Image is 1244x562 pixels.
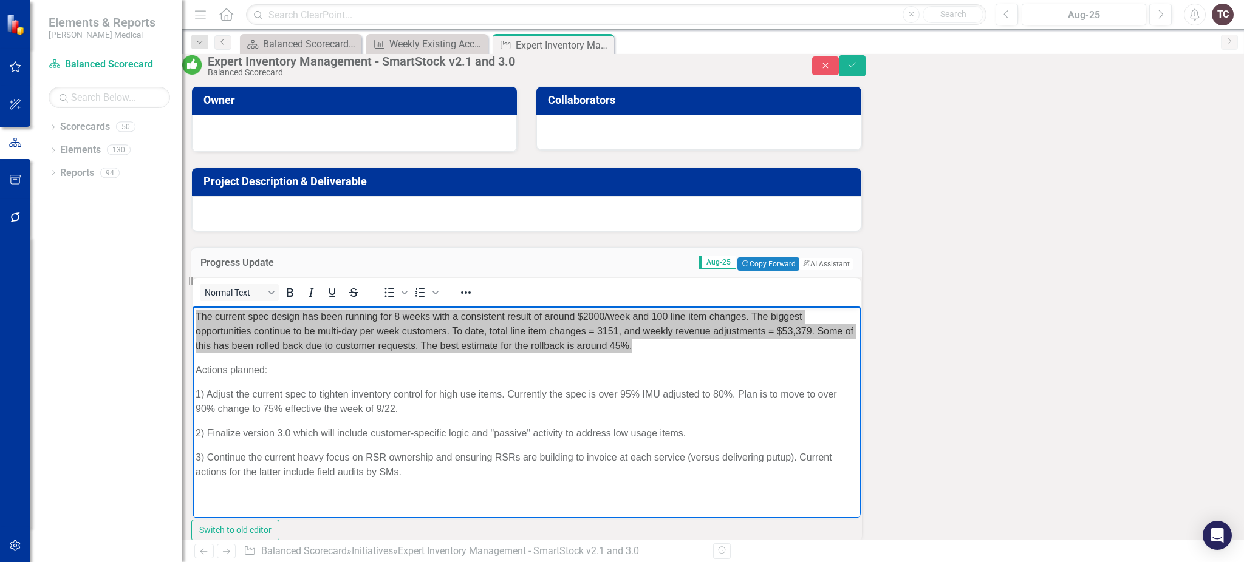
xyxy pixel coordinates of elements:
[208,68,788,77] div: Balanced Scorecard
[699,256,736,269] span: Aug-25
[182,55,202,75] img: On or Above Target
[389,36,485,52] div: Weekly Existing Account Recurring Revenues (4-Week Average)
[343,284,364,301] button: Strikethrough
[116,122,135,132] div: 50
[261,545,347,557] a: Balanced Scorecard
[799,258,853,270] button: AI Assistant
[60,166,94,180] a: Reports
[1212,4,1234,25] button: TC
[107,145,131,155] div: 130
[6,14,27,35] img: ClearPoint Strategy
[379,284,409,301] div: Bullet list
[246,4,986,25] input: Search ClearPoint...
[49,58,170,72] a: Balanced Scorecard
[243,36,358,52] a: Balanced Scorecard Welcome Page
[191,520,279,541] button: Switch to old editor
[100,168,120,178] div: 94
[940,9,966,19] span: Search
[208,55,788,68] div: Expert Inventory Management - SmartStock v2.1 and 3.0
[1022,4,1146,25] button: Aug-25
[200,257,411,268] h3: Progress Update
[263,36,358,52] div: Balanced Scorecard Welcome Page
[193,306,861,518] iframe: Rich Text Area
[322,284,343,301] button: Underline
[516,38,611,53] div: Expert Inventory Management - SmartStock v2.1 and 3.0
[49,87,170,108] input: Search Below...
[410,284,440,301] div: Numbered list
[200,284,279,301] button: Block Normal Text
[203,175,854,188] h3: Project Description & Deliverable
[244,544,704,558] div: » »
[1026,8,1142,22] div: Aug-25
[548,94,854,106] h3: Collaborators
[205,288,264,297] span: Normal Text
[456,284,476,301] button: Reveal or hide additional toolbar items
[398,545,639,557] div: Expert Inventory Management - SmartStock v2.1 and 3.0
[301,284,321,301] button: Italic
[49,15,155,30] span: Elements & Reports
[279,284,300,301] button: Bold
[1203,521,1232,550] div: Open Intercom Messenger
[60,120,110,134] a: Scorecards
[923,6,983,23] button: Search
[369,36,485,52] a: Weekly Existing Account Recurring Revenues (4-Week Average)
[203,94,510,106] h3: Owner
[352,545,393,557] a: Initiatives
[60,143,101,157] a: Elements
[737,257,799,271] button: Copy Forward
[49,30,155,39] small: [PERSON_NAME] Medical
